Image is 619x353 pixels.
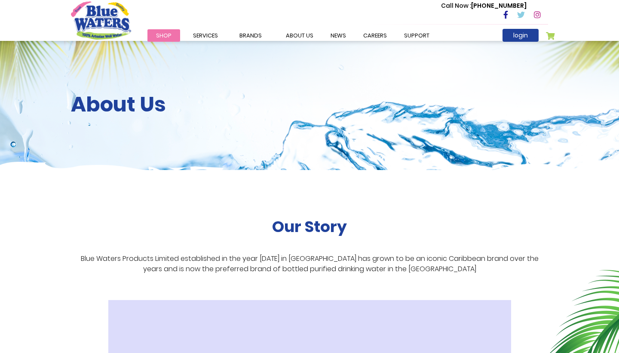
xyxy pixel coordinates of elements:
[272,217,347,236] h2: Our Story
[441,1,471,10] span: Call Now :
[441,1,527,10] p: [PHONE_NUMBER]
[71,92,548,117] h2: About Us
[503,29,539,42] a: login
[277,29,322,42] a: about us
[395,29,438,42] a: support
[156,31,172,40] span: Shop
[322,29,355,42] a: News
[71,1,131,39] a: store logo
[355,29,395,42] a: careers
[239,31,262,40] span: Brands
[193,31,218,40] span: Services
[71,254,548,274] p: Blue Waters Products Limited established in the year [DATE] in [GEOGRAPHIC_DATA] has grown to be ...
